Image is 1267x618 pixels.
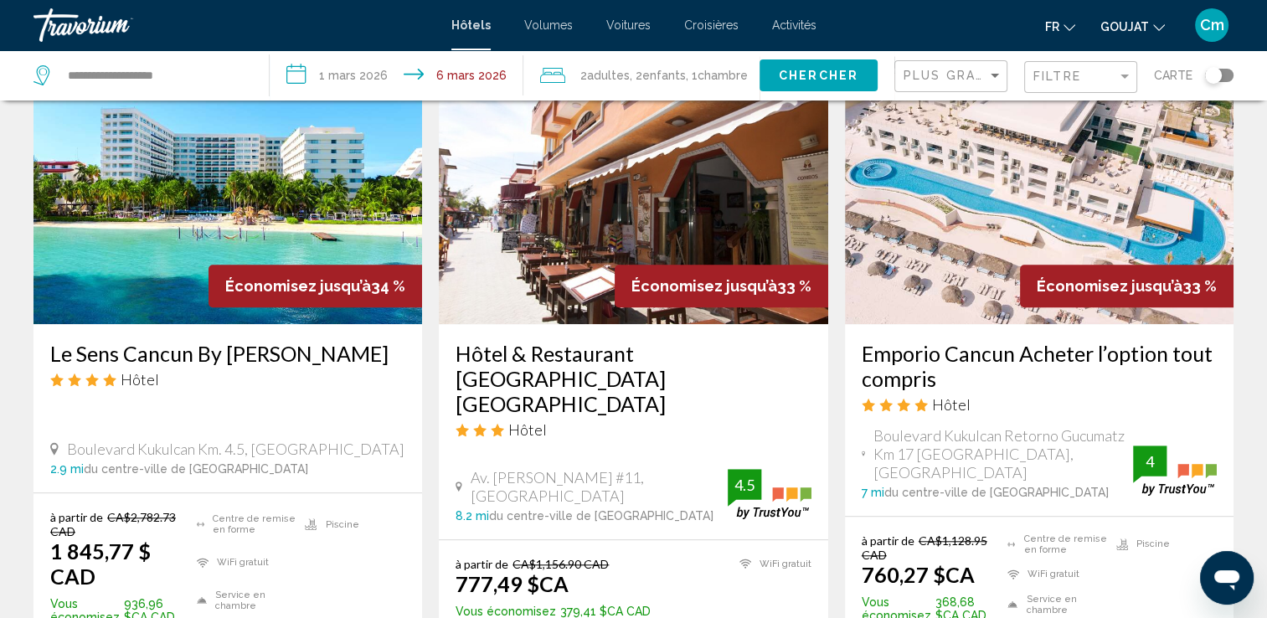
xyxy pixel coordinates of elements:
ins: 760,27 $CA [862,562,975,587]
span: Vous économisez [456,605,556,618]
mat-select: Trier par [904,70,1002,84]
div: 33 % [1020,265,1234,307]
font: Service en chambre [1026,594,1108,615]
span: Fr [1045,20,1059,33]
img: Image de l’hôtel [33,56,422,324]
span: du centre-ville de [GEOGRAPHIC_DATA] [489,509,713,523]
span: Carte [1154,64,1192,87]
button: Voyageurs : 2 adultes, 2 enfants [523,50,760,100]
a: Emporio Cancun Acheter l’option tout compris [862,341,1217,391]
span: Économisez jusqu’à [225,277,371,295]
span: Hôtel [932,395,971,414]
del: CA$2,782.73 CAD [50,510,176,538]
button: Date d’arrivée : 1 mars 2026 Date de départ : 6 mars 2026 [270,50,523,100]
span: 2.9 mi [50,462,84,476]
span: 7 mi [862,486,884,499]
iframe: Bouton de lancement de la fenêtre de messagerie [1200,551,1254,605]
a: Activités [772,18,816,32]
span: à partir de [456,557,508,571]
img: Image de l’hôtel [439,56,827,324]
div: 4 [1133,451,1167,471]
span: du centre-ville de [GEOGRAPHIC_DATA] [84,462,308,476]
span: Hôtel [121,370,159,389]
span: Hôtel [508,420,547,439]
a: Le Sens Cancun By [PERSON_NAME] [50,341,405,366]
button: Chercher [760,59,878,90]
span: Économisez jusqu’à [1037,277,1182,295]
a: Volumes [524,18,573,32]
a: Hôtels [451,18,491,32]
span: GOUJAT [1100,20,1149,33]
a: Hôtel & Restaurant [GEOGRAPHIC_DATA] [GEOGRAPHIC_DATA] [456,341,811,416]
span: Boulevard Kukulcan Retorno Gucumatz Km 17 [GEOGRAPHIC_DATA], [GEOGRAPHIC_DATA] [873,426,1133,482]
span: Plus grandes économies [904,69,1103,82]
font: , 2 [630,69,642,82]
button: Basculer la carte [1192,68,1234,83]
span: 8.2 mi [456,509,489,523]
div: 4.5 [728,475,761,495]
font: Centre de remise en forme [1023,533,1108,555]
span: Adultes [587,69,630,82]
ins: 1 845,77 $ CAD [50,538,151,589]
del: CA$1,156.90 CAD [512,557,609,571]
div: 34 % [209,265,422,307]
div: Hôtel 3 étoiles [456,420,811,439]
div: Hôtel 4 étoiles [862,395,1217,414]
font: Service en chambre [215,590,297,611]
span: Filtre [1033,70,1081,83]
button: Changer de devise [1100,14,1165,39]
span: Économisez jusqu’à [631,277,777,295]
span: Cm [1200,17,1224,33]
font: 379,41 $CA CAD [560,605,651,618]
font: WiFi gratuit [217,557,269,568]
button: Filtre [1024,60,1137,95]
button: Changer la langue [1045,14,1075,39]
div: Hôtel 4 étoiles [50,370,405,389]
a: Croisières [684,18,739,32]
font: 2 [580,69,587,82]
img: trustyou-badge.svg [1133,445,1217,495]
span: Chercher [779,70,858,83]
font: WiFi gratuit [760,559,811,569]
a: Travorium [33,8,435,42]
font: Piscine [325,519,358,530]
del: CA$1,128.95 CAD [862,533,987,562]
span: Enfants [642,69,686,82]
font: , 1 [686,69,698,82]
img: Image de l’hôtel [845,56,1234,324]
span: Boulevard Kukulcan Km. 4.5, [GEOGRAPHIC_DATA] [67,440,404,458]
button: Menu utilisateur [1190,8,1234,43]
font: Centre de remise en forme [213,513,297,535]
a: Voitures [606,18,651,32]
span: Av. [PERSON_NAME] #11, [GEOGRAPHIC_DATA] [471,468,728,505]
font: WiFi gratuit [1028,569,1079,579]
img: trustyou-badge.svg [728,469,811,518]
span: à partir de [862,533,914,548]
span: du centre-ville de [GEOGRAPHIC_DATA] [884,486,1109,499]
div: 33 % [615,265,828,307]
span: Chambre [698,69,748,82]
span: à partir de [50,510,103,524]
font: Piscine [1136,538,1170,549]
ins: 777,49 $CA [456,571,569,596]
